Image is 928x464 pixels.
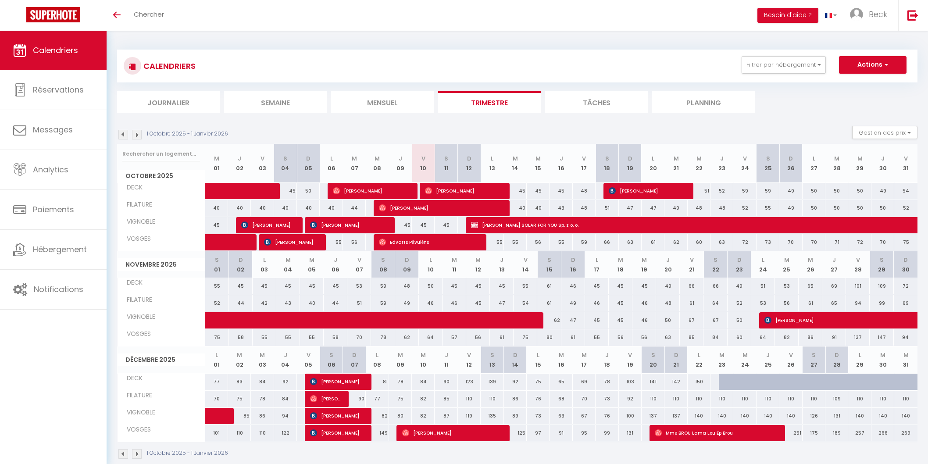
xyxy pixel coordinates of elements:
li: Mensuel [331,91,434,113]
th: 26 [799,251,822,278]
div: 61 [537,295,561,311]
div: 50 [848,200,871,216]
abbr: M [286,256,291,264]
div: 55 [514,278,537,294]
div: 49 [728,278,751,294]
div: 40 [228,200,251,216]
div: 45 [229,278,253,294]
abbr: S [714,256,717,264]
abbr: D [903,256,908,264]
div: 50 [871,200,894,216]
div: 52 [728,295,751,311]
th: 12 [458,144,481,183]
div: 44 [324,295,347,311]
span: FILATURE [119,295,154,305]
th: 06 [324,251,347,278]
div: 45 [609,295,632,311]
th: 11 [443,251,466,278]
button: Besoin d'aide ? [757,8,818,23]
div: 72 [848,234,871,250]
div: 46 [561,278,585,294]
div: 49 [779,183,802,199]
div: 48 [573,183,596,199]
div: 46 [443,295,466,311]
abbr: L [652,154,654,163]
div: 51 [596,200,618,216]
div: 60 [688,234,710,250]
div: 48 [395,278,419,294]
abbr: D [789,154,793,163]
div: 54 [514,295,537,311]
th: 11 [435,144,457,183]
th: 27 [822,251,846,278]
abbr: M [375,154,380,163]
div: 71 [825,234,848,250]
span: Réservations [33,84,84,95]
div: 45 [443,278,466,294]
abbr: D [628,154,632,163]
div: 50 [803,183,825,199]
th: 03 [251,144,274,183]
div: 51 [751,278,775,294]
div: 56 [775,295,799,311]
th: 05 [300,251,324,278]
abbr: M [452,256,457,264]
div: 53 [347,278,371,294]
abbr: M [857,154,863,163]
div: 40 [527,200,550,216]
button: Gestion des prix [852,126,917,139]
abbr: L [491,154,493,163]
abbr: V [261,154,264,163]
div: 70 [871,234,894,250]
abbr: J [720,154,724,163]
div: 49 [561,295,585,311]
th: 20 [656,251,680,278]
div: 63 [710,234,733,250]
th: 20 [642,144,664,183]
abbr: D [405,256,409,264]
div: 101 [846,278,870,294]
span: Octobre 2025 [118,170,205,182]
abbr: M [784,256,789,264]
div: 56 [343,234,366,250]
th: 02 [229,251,253,278]
abbr: M [309,256,314,264]
th: 14 [504,144,527,183]
th: 08 [366,144,389,183]
th: 28 [846,251,870,278]
img: logout [907,10,918,21]
abbr: V [582,154,586,163]
li: Semaine [224,91,327,113]
img: ... [850,8,863,21]
span: DECK [119,278,152,288]
span: [PERSON_NAME] [310,373,363,390]
th: 05 [297,144,320,183]
div: 49 [664,200,687,216]
th: 30 [894,251,917,278]
div: 59 [733,183,756,199]
th: 04 [276,251,300,278]
th: 26 [779,144,802,183]
abbr: L [429,256,432,264]
abbr: V [421,154,425,163]
span: Edvarts Pāvulēns [379,234,478,250]
div: 40 [274,200,297,216]
th: 01 [205,251,229,278]
th: 23 [710,144,733,183]
p: 1 Octobre 2025 - 1 Janvier 2026 [147,130,228,138]
div: 45 [205,217,228,233]
th: 16 [561,251,585,278]
div: 49 [656,278,680,294]
div: 55 [504,234,527,250]
div: 66 [680,278,703,294]
div: 61 [537,278,561,294]
span: [PERSON_NAME] [379,200,500,216]
th: 31 [894,144,917,183]
span: [PERSON_NAME] [402,425,501,441]
div: 47 [642,200,664,216]
div: 52 [733,200,756,216]
abbr: M [834,154,839,163]
div: 109 [870,278,893,294]
th: 16 [550,144,572,183]
div: 46 [585,295,609,311]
